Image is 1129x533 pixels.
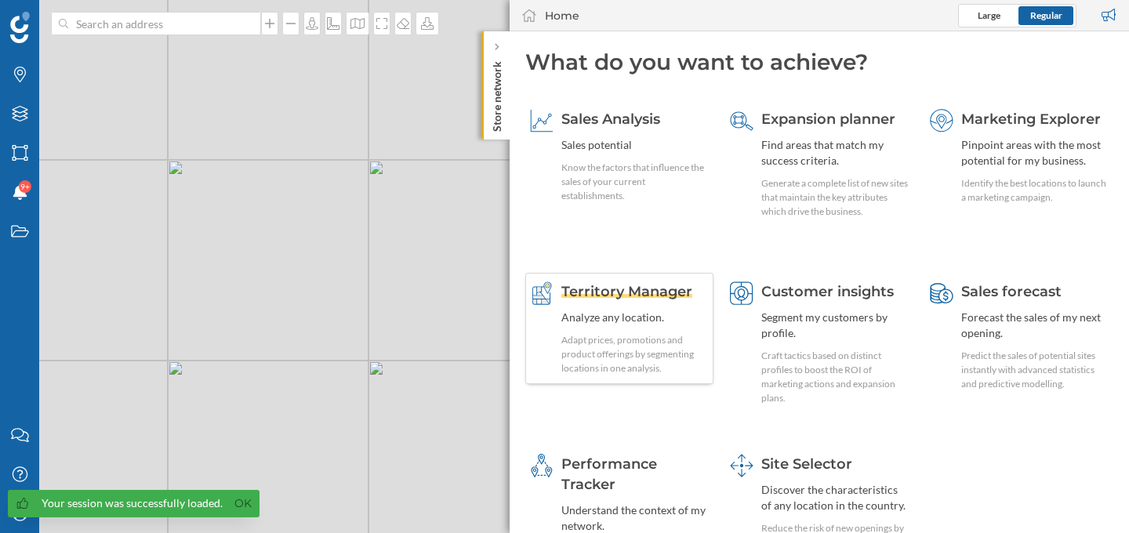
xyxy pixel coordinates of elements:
[20,179,30,194] span: 9+
[1030,9,1062,21] span: Regular
[530,281,554,305] img: territory-manager--hover.svg
[231,495,256,513] a: Ok
[561,283,692,300] span: Territory Manager
[961,283,1062,300] span: Sales forecast
[761,137,909,169] div: Find areas that match my success criteria.
[761,482,909,513] div: Discover the characteristics of any location in the country.
[561,310,709,325] div: Analyze any location.
[530,109,554,132] img: sales-explainer.svg
[761,349,909,405] div: Craft tactics based on distinct profiles to boost the ROI of marketing actions and expansion plans.
[545,8,579,24] div: Home
[561,111,660,128] span: Sales Analysis
[961,349,1109,391] div: Predict the sales of potential sites instantly with advanced statistics and predictive modelling.
[730,454,753,477] img: dashboards-manager.svg
[761,310,909,341] div: Segment my customers by profile.
[761,176,909,219] div: Generate a complete list of new sites that maintain the key attributes which drive the business.
[761,283,894,300] span: Customer insights
[761,111,895,128] span: Expansion planner
[961,176,1109,205] div: Identify the best locations to launch a marketing campaign.
[761,455,852,473] span: Site Selector
[961,310,1109,341] div: Forecast the sales of my next opening.
[961,137,1109,169] div: Pinpoint areas with the most potential for my business.
[33,11,89,25] span: Support
[42,495,223,511] div: Your session was successfully loaded.
[561,161,709,203] div: Know the factors that influence the sales of your current establishments.
[730,281,753,305] img: customer-intelligence.svg
[961,111,1101,128] span: Marketing Explorer
[561,455,657,493] span: Performance Tracker
[561,137,709,153] div: Sales potential
[561,333,709,375] div: Adapt prices, promotions and product offerings by segmenting locations in one analysis.
[10,12,30,43] img: Geoblink Logo
[489,55,505,132] p: Store network
[730,109,753,132] img: search-areas.svg
[530,454,554,477] img: monitoring-360.svg
[525,47,1113,77] div: What do you want to achieve?
[978,9,1000,21] span: Large
[930,281,953,305] img: sales-forecast.svg
[930,109,953,132] img: explorer.svg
